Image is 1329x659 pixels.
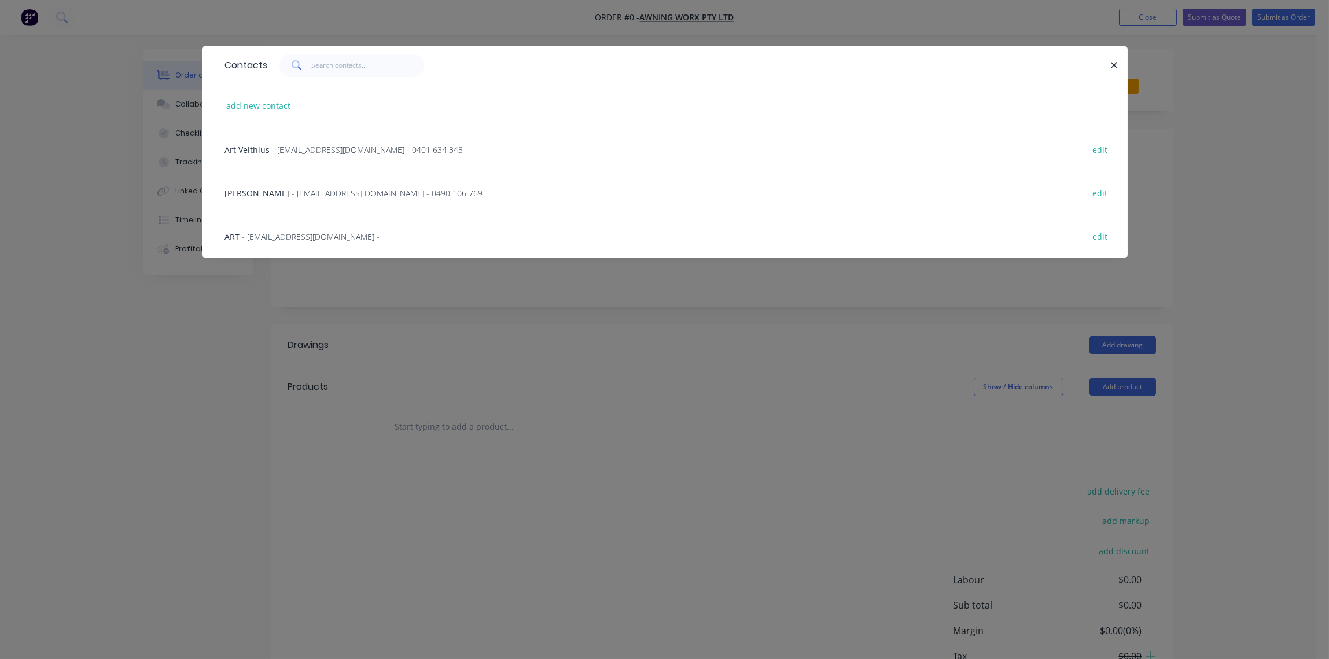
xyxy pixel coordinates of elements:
[273,144,463,155] span: - [EMAIL_ADDRESS][DOMAIN_NAME] - 0401 634 343
[1087,228,1114,244] button: edit
[1087,185,1114,200] button: edit
[225,188,290,199] span: [PERSON_NAME]
[242,231,380,242] span: - [EMAIL_ADDRESS][DOMAIN_NAME] -
[219,47,268,84] div: Contacts
[220,98,297,114] button: add new contact
[225,231,240,242] span: ART
[225,144,270,155] span: Art Velthius
[311,54,424,77] input: Search contacts...
[292,188,483,199] span: - [EMAIL_ADDRESS][DOMAIN_NAME] - 0490 106 769
[1087,141,1114,157] button: edit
